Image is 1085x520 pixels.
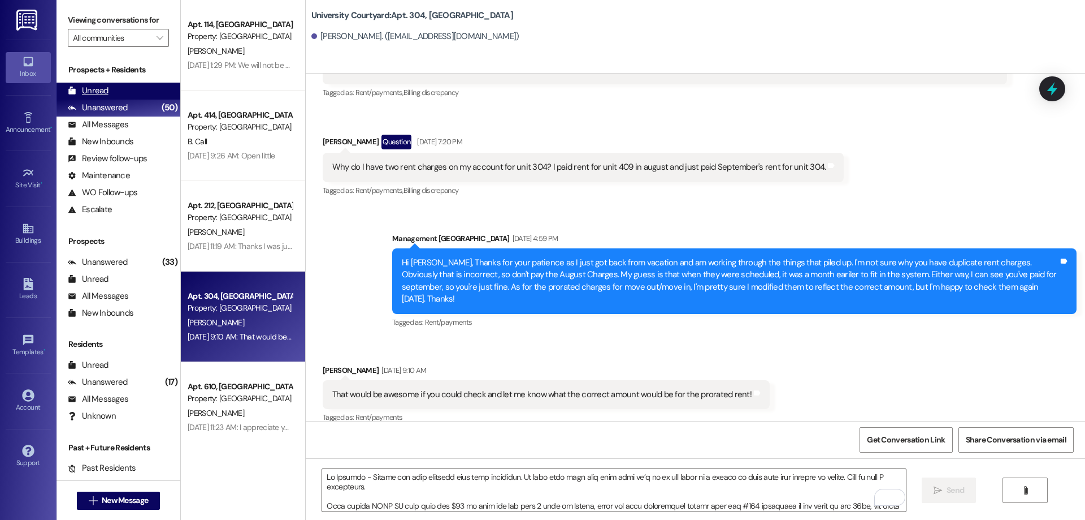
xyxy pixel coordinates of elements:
[379,364,426,376] div: [DATE] 9:10 AM
[6,274,51,305] a: Leads
[68,170,130,182] div: Maintenance
[867,434,945,446] span: Get Conversation Link
[68,136,133,148] div: New Inbounds
[323,135,844,153] div: [PERSON_NAME]
[934,486,942,495] i: 
[57,338,180,350] div: Residents
[68,102,128,114] div: Unanswered
[355,412,403,422] span: Rent/payments
[157,33,163,42] i: 
[188,290,292,302] div: Apt. 304, [GEOGRAPHIC_DATA]
[188,31,292,42] div: Property: [GEOGRAPHIC_DATA]
[188,317,244,328] span: [PERSON_NAME]
[68,307,133,319] div: New Inbounds
[322,469,905,512] textarea: To enrich screen reader interactions, please activate Accessibility in Grammarly extension settings
[188,381,292,393] div: Apt. 610, [GEOGRAPHIC_DATA]
[68,410,116,422] div: Unknown
[323,409,770,426] div: Tagged as:
[6,219,51,250] a: Buildings
[41,179,42,187] span: •
[958,427,1074,453] button: Share Conversation via email
[188,60,348,70] div: [DATE] 1:29 PM: We will not be renewing our lease
[68,376,128,388] div: Unanswered
[68,153,147,165] div: Review follow-ups
[323,84,1007,101] div: Tagged as:
[6,386,51,416] a: Account
[102,495,148,506] span: New Message
[159,99,180,117] div: (50)
[311,31,519,42] div: [PERSON_NAME]. ([EMAIL_ADDRESS][DOMAIN_NAME])
[57,235,180,247] div: Prospects
[68,359,108,371] div: Unread
[323,182,844,199] div: Tagged as:
[188,136,207,147] span: B. Call
[50,124,52,132] span: •
[6,330,51,361] a: Templates •
[188,46,244,56] span: [PERSON_NAME]
[188,332,626,342] div: [DATE] 9:10 AM: That would be awesome if you could check and let me know what the correct amount ...
[403,186,459,195] span: Billing discrepancy
[188,19,292,31] div: Apt. 114, [GEOGRAPHIC_DATA]
[188,408,244,418] span: [PERSON_NAME]
[510,233,558,244] div: [DATE] 4:59 PM
[311,10,513,22] b: University Courtyard: Apt. 304, [GEOGRAPHIC_DATA]
[414,136,462,148] div: [DATE] 7:20 PM
[188,302,292,314] div: Property: [GEOGRAPHIC_DATA]
[16,10,40,31] img: ResiDesk Logo
[57,64,180,76] div: Prospects + Residents
[392,233,1077,248] div: Management [GEOGRAPHIC_DATA]
[188,151,275,161] div: [DATE] 9:26 AM: Open little
[355,186,403,195] span: Rent/payments ,
[188,109,292,121] div: Apt. 414, [GEOGRAPHIC_DATA]
[6,164,51,194] a: Site Visit •
[73,29,151,47] input: All communities
[57,442,180,454] div: Past + Future Residents
[68,462,136,474] div: Past Residents
[355,88,403,97] span: Rent/payments ,
[403,88,459,97] span: Billing discrepancy
[89,496,97,505] i: 
[68,273,108,285] div: Unread
[188,200,292,212] div: Apt. 212, [GEOGRAPHIC_DATA]
[68,393,128,405] div: All Messages
[381,135,411,149] div: Question
[188,422,355,432] div: [DATE] 11:23 AM: I appreciate your efforts, thank you!
[6,52,51,83] a: Inbox
[1021,486,1030,495] i: 
[68,187,137,199] div: WO Follow-ups
[402,257,1058,306] div: Hi [PERSON_NAME], Thanks for your patience as I just got back from vacation and am working throug...
[68,290,128,302] div: All Messages
[323,364,770,380] div: [PERSON_NAME]
[162,373,180,391] div: (17)
[966,434,1066,446] span: Share Conversation via email
[159,253,180,271] div: (33)
[860,427,952,453] button: Get Conversation Link
[188,241,444,251] div: [DATE] 11:19 AM: Thanks I was just waiting to pay until that charge was removed
[188,393,292,405] div: Property: [GEOGRAPHIC_DATA]
[392,314,1077,330] div: Tagged as:
[188,121,292,133] div: Property: [GEOGRAPHIC_DATA]
[68,256,128,268] div: Unanswered
[68,85,108,97] div: Unread
[68,204,112,216] div: Escalate
[332,161,826,173] div: Why do I have two rent charges on my account for unit 304? I paid rent for unit 409 in august and...
[947,484,964,496] span: Send
[332,389,752,401] div: That would be awesome if you could check and let me know what the correct amount would be for the...
[188,227,244,237] span: [PERSON_NAME]
[6,441,51,472] a: Support
[922,478,976,503] button: Send
[68,119,128,131] div: All Messages
[77,492,160,510] button: New Message
[188,212,292,224] div: Property: [GEOGRAPHIC_DATA]
[68,11,169,29] label: Viewing conversations for
[425,317,472,327] span: Rent/payments
[44,346,45,354] span: •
